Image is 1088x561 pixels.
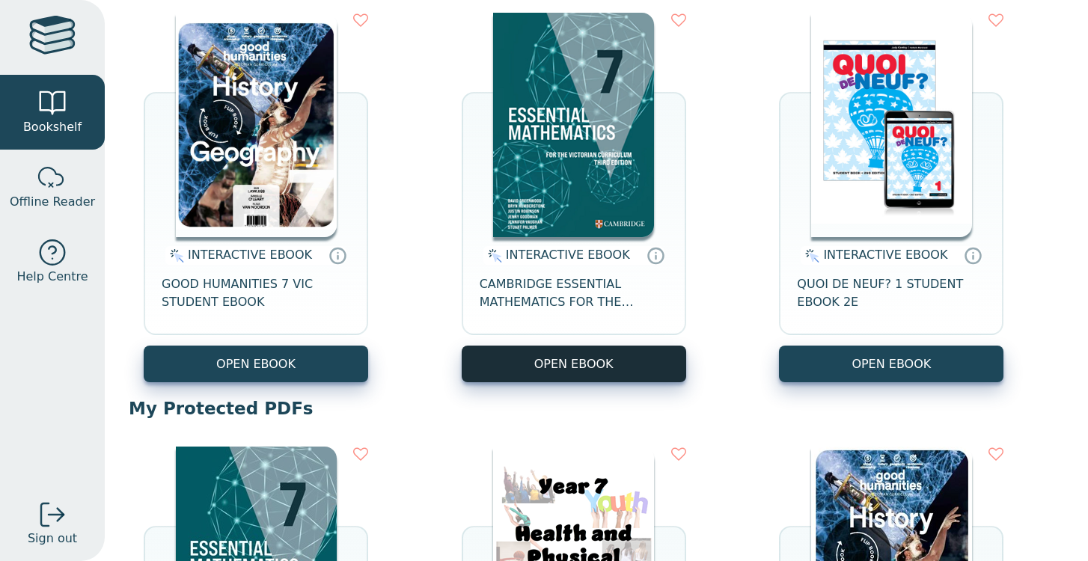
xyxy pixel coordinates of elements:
span: Help Centre [16,268,88,286]
span: QUOI DE NEUF? 1 STUDENT EBOOK 2E [797,275,985,311]
span: Offline Reader [10,193,95,211]
button: OPEN EBOOK [462,346,686,382]
button: OPEN EBOOK [779,346,1003,382]
a: Interactive eBooks are accessed online via the publisher’s portal. They contain interactive resou... [328,246,346,264]
span: CAMBRIDGE ESSENTIAL MATHEMATICS FOR THE VICTORIAN CURRICULUM YEAR 7 EBOOK 3E [480,275,668,311]
img: a4cdec38-c0cf-47c5-bca4-515c5eb7b3e9.png [493,13,654,237]
span: Sign out [28,530,77,548]
img: interactive.svg [483,247,502,265]
img: 56f252b5-7391-e911-a97e-0272d098c78b.jpg [811,13,972,237]
span: Bookshelf [23,118,82,136]
a: Interactive eBooks are accessed online via the publisher’s portal. They contain interactive resou... [647,246,664,264]
img: interactive.svg [801,247,819,265]
span: INTERACTIVE EBOOK [188,248,312,262]
a: Interactive eBooks are accessed online via the publisher’s portal. They contain interactive resou... [964,246,982,264]
p: My Protected PDFs [129,397,1064,420]
span: GOOD HUMANITIES 7 VIC STUDENT EBOOK [162,275,350,311]
span: INTERACTIVE EBOOK [506,248,630,262]
button: OPEN EBOOK [144,346,368,382]
img: interactive.svg [165,247,184,265]
img: c71c2be2-8d91-e911-a97e-0272d098c78b.png [176,13,337,237]
span: INTERACTIVE EBOOK [823,248,947,262]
